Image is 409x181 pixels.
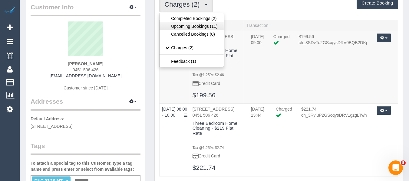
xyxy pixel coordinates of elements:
[193,106,241,118] p: [STREET_ADDRESS] 0451 506 426
[73,67,99,72] span: 0451 506 426
[4,6,16,15] img: Automaid Logo
[31,124,72,129] span: [STREET_ADDRESS]
[193,80,241,86] p: Credit Card
[388,160,403,175] iframe: Intercom live chat
[297,106,371,124] td: Charge Amount, Transaction Id
[160,15,223,22] a: Completed Bookings (2)
[271,106,297,124] td: Charge Label
[160,31,190,104] td: Service Date
[68,61,103,66] strong: [PERSON_NAME]
[164,1,203,8] span: Charges (2)
[244,31,398,104] td: Transaction
[160,30,223,38] a: Cancelled Bookings (0)
[246,106,271,124] td: Charged Date
[190,31,244,104] td: Description
[193,121,241,136] h4: Three Bedroom Home Cleaning - $219 Flat Rate
[193,73,224,77] small: Tax @1.25%: $2.46
[160,44,223,52] a: Charges (2)
[193,164,216,171] a: $221.74
[160,104,190,176] td: Service Date
[193,153,241,159] p: Credit Card
[162,107,187,118] a: [DATE] 08:00 - 10:00
[31,141,140,155] legend: Tags
[269,34,294,52] td: Charge Label
[193,92,216,99] a: $199.56
[31,3,140,16] legend: Customer Info
[160,22,223,30] a: Upcoming Bookings (11)
[160,57,223,65] a: Feedback (1)
[193,146,224,150] small: Tax @1.25%: $2.74
[244,20,398,31] th: Transaction
[31,116,64,122] label: Default Address:
[31,160,140,172] label: To attach a special tag to this Customer, type a tag name and press enter or select from availabl...
[244,104,398,176] td: Transaction
[294,34,371,52] td: Charge Amount, Transaction Id
[246,34,269,52] td: Charged Date
[50,73,121,78] a: [EMAIL_ADDRESS][DOMAIN_NAME]
[401,160,406,165] span: 5
[190,104,244,176] td: Description
[64,86,107,90] span: Customer since [DATE]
